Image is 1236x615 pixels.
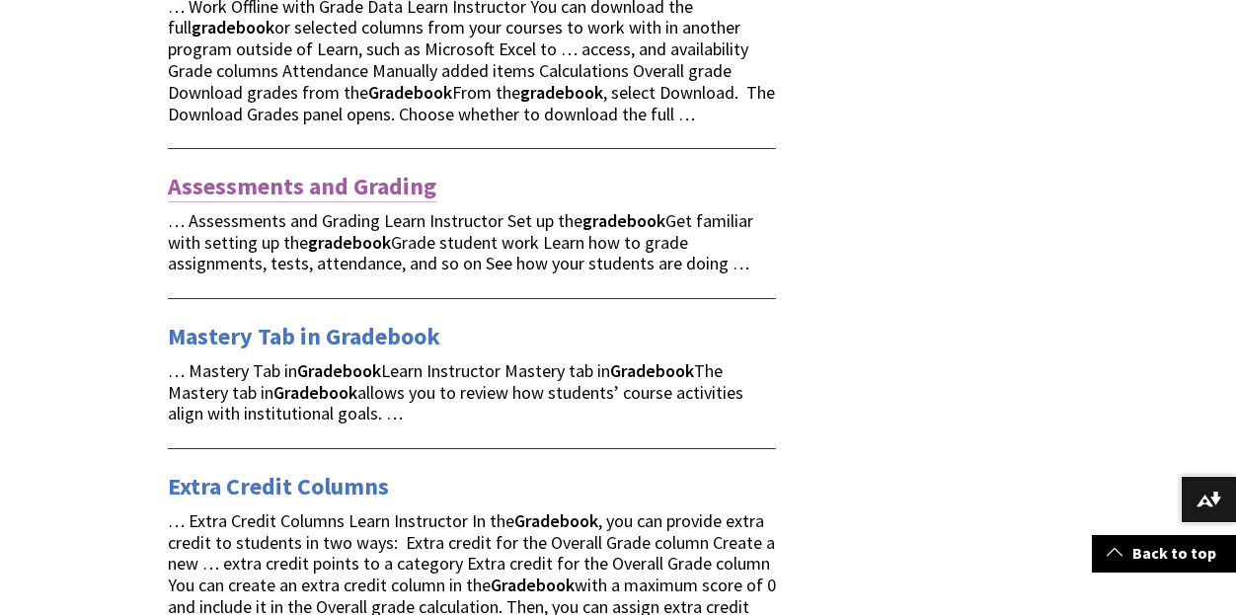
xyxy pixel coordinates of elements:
[192,16,274,38] strong: gradebook
[610,359,694,382] strong: Gradebook
[297,359,381,382] strong: Gradebook
[168,171,436,202] a: Assessments and Grading
[368,81,452,104] strong: Gradebook
[514,509,598,532] strong: Gradebook
[168,359,743,425] span: … Mastery Tab in Learn Instructor Mastery tab in The Mastery tab in allows you to review how stud...
[168,209,753,275] span: … Assessments and Grading Learn Instructor Set up the Get familiar with setting up the Grade stud...
[308,231,391,254] strong: gradebook
[273,381,357,404] strong: Gradebook
[582,209,665,232] strong: gradebook
[491,574,575,596] strong: Gradebook
[168,471,389,502] a: Extra Credit Columns
[168,321,440,352] a: Mastery Tab in Gradebook
[1092,535,1236,572] a: Back to top
[520,81,603,104] strong: gradebook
